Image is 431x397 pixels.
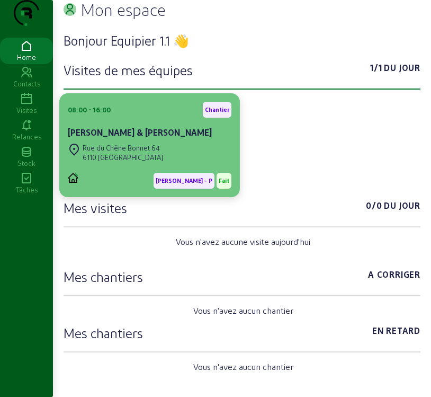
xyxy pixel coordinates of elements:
div: 6110 [GEOGRAPHIC_DATA] [83,153,163,162]
h3: Mes chantiers [64,324,143,341]
span: Du jour [384,61,420,78]
span: Vous n'avez aucun chantier [193,360,293,373]
span: Du jour [384,199,420,216]
img: PVELEC [68,173,78,183]
h3: Mes visites [64,199,127,216]
span: Vous n'avez aucun chantier [193,304,293,317]
div: Rue du Chêne Bonnet 64 [83,143,163,153]
div: 08:00 - 16:00 [68,105,111,114]
cam-card-title: [PERSON_NAME] & [PERSON_NAME] [68,127,212,137]
h3: Visites de mes équipes [64,61,193,78]
span: 0/0 [366,199,382,216]
span: A corriger [368,268,420,285]
span: [PERSON_NAME] - P [156,177,212,184]
span: Vous n'avez aucune visite aujourd'hui [176,235,310,248]
span: 1/1 [370,61,382,78]
h3: Mes chantiers [64,268,143,285]
span: En retard [372,324,420,341]
span: Fait [219,177,229,184]
span: Chantier [205,106,229,113]
h3: Bonjour Equipier 1.1 👋 [64,32,420,49]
